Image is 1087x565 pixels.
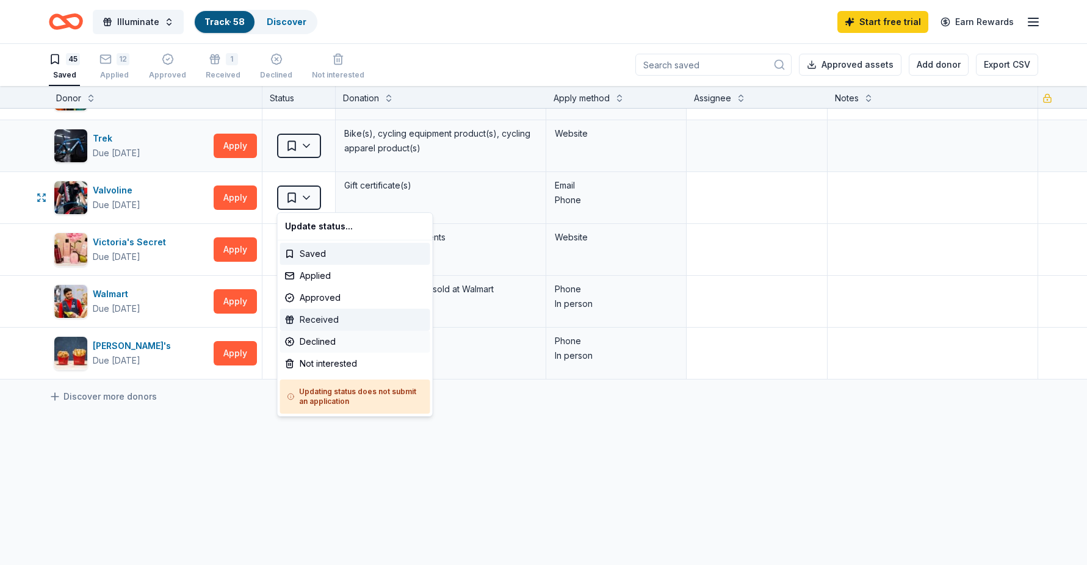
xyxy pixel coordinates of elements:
[280,309,430,331] div: Received
[287,387,423,406] h5: Updating status does not submit an application
[280,331,430,353] div: Declined
[280,353,430,375] div: Not interested
[280,243,430,265] div: Saved
[280,265,430,287] div: Applied
[280,215,430,237] div: Update status...
[280,287,430,309] div: Approved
